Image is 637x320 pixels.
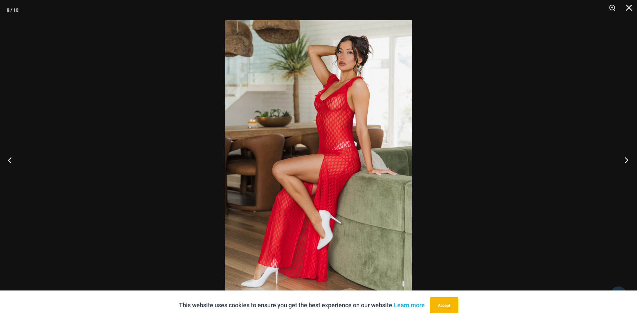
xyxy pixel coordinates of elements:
[394,302,425,309] a: Learn more
[179,300,425,310] p: This website uses cookies to ensure you get the best experience on our website.
[7,5,18,15] div: 8 / 10
[225,20,412,300] img: Sometimes Red 587 Dress 08
[430,297,458,313] button: Accept
[612,143,637,177] button: Next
